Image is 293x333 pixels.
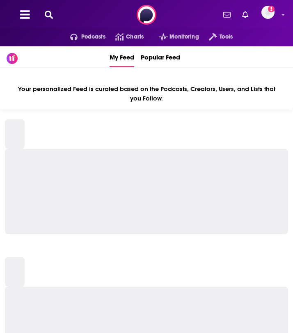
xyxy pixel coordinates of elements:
[137,5,156,25] img: Podchaser - Follow, Share and Rate Podcasts
[169,31,199,43] span: Monitoring
[268,6,275,12] svg: Add a profile image
[60,30,105,43] button: open menu
[126,31,144,43] span: Charts
[141,48,180,66] span: Popular Feed
[220,31,233,43] span: Tools
[149,30,199,43] button: open menu
[110,48,134,66] span: My Feed
[261,6,275,19] img: User Profile
[261,6,279,24] a: Logged in as ashleyswett
[199,30,233,43] button: open menu
[141,46,180,67] a: Popular Feed
[220,8,234,22] a: Show notifications dropdown
[110,46,134,67] a: My Feed
[261,6,275,19] span: Logged in as ashleyswett
[105,30,144,43] a: Charts
[239,8,252,22] a: Show notifications dropdown
[81,31,105,43] span: Podcasts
